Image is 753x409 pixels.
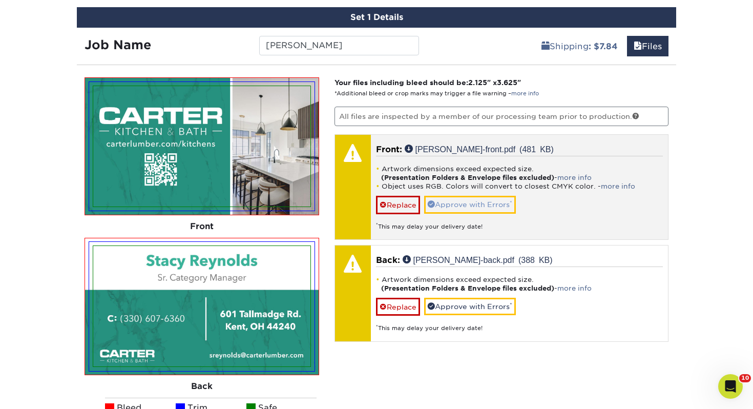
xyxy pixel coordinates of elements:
[376,316,663,333] div: This may delay your delivery date!
[376,214,663,231] div: This may delay your delivery date!
[601,182,635,190] a: more info
[535,36,624,56] a: Shipping: $7.84
[85,215,319,238] div: Front
[718,374,743,399] iframe: Intercom live chat
[541,42,550,51] span: shipping
[376,182,663,191] li: Object uses RGB. Colors will convert to closest CMYK color. -
[334,78,521,87] strong: Your files including bleed should be: " x "
[376,275,663,293] li: Artwork dimensions exceed expected size. -
[497,78,517,87] span: 3.625
[77,7,676,28] div: Set 1 Details
[424,298,516,315] a: Approve with Errors*
[634,42,642,51] span: files
[627,36,668,56] a: Files
[405,145,554,153] a: [PERSON_NAME]-front.pdf (481 KB)
[511,90,539,97] a: more info
[334,107,669,126] p: All files are inspected by a member of our processing team prior to production.
[589,42,618,51] b: : $7.84
[85,37,151,52] strong: Job Name
[557,174,592,181] a: more info
[376,196,420,214] a: Replace
[376,145,402,154] span: Front:
[557,284,592,292] a: more info
[739,374,751,382] span: 10
[468,78,487,87] span: 2.125
[259,36,419,55] input: Enter a job name
[424,196,516,213] a: Approve with Errors*
[85,375,319,398] div: Back
[376,165,663,182] li: Artwork dimensions exceed expected size. -
[376,255,400,265] span: Back:
[403,255,553,263] a: [PERSON_NAME]-back.pdf (388 KB)
[376,298,420,316] a: Replace
[334,90,539,97] small: *Additional bleed or crop marks may trigger a file warning –
[381,174,554,181] strong: (Presentation Folders & Envelope files excluded)
[381,284,554,292] strong: (Presentation Folders & Envelope files excluded)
